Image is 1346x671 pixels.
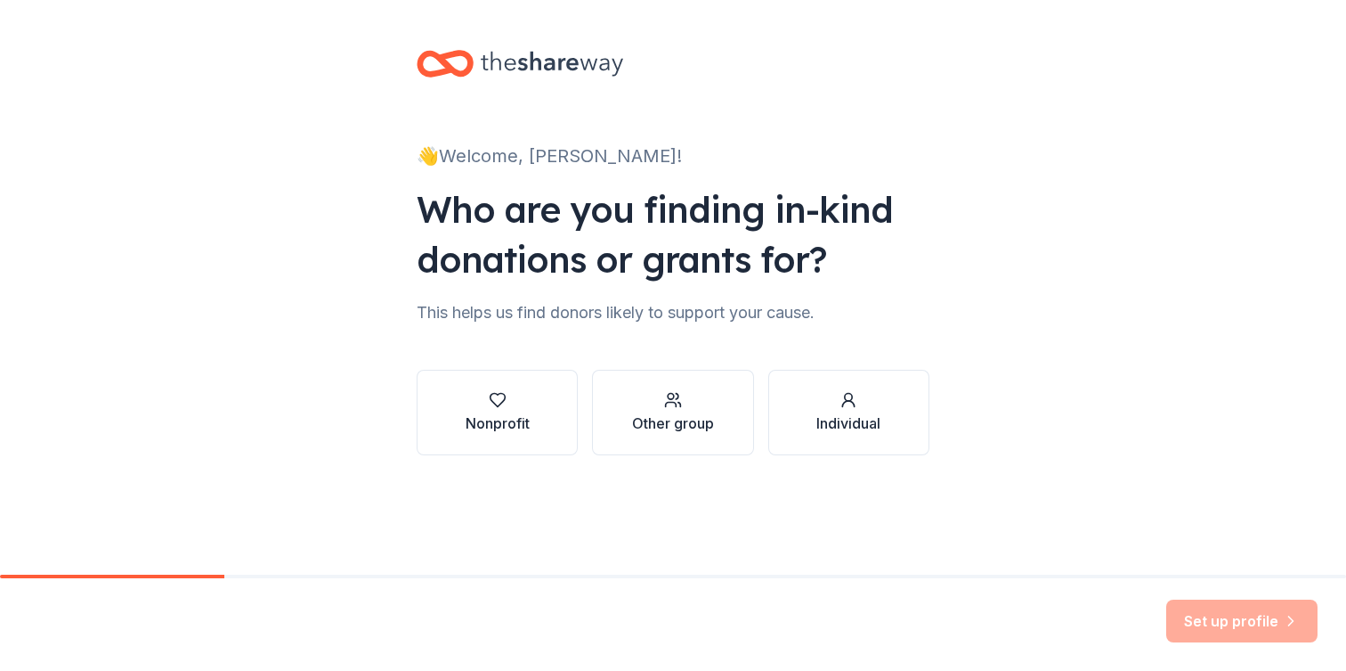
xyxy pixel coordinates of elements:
button: Other group [592,370,753,455]
div: This helps us find donors likely to support your cause. [417,299,929,327]
button: Individual [768,370,929,455]
div: Nonprofit [466,413,530,434]
div: Other group [632,413,714,434]
button: Nonprofit [417,370,578,455]
div: 👋 Welcome, [PERSON_NAME]! [417,142,929,170]
div: Who are you finding in-kind donations or grants for? [417,184,929,284]
div: Individual [816,413,880,434]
